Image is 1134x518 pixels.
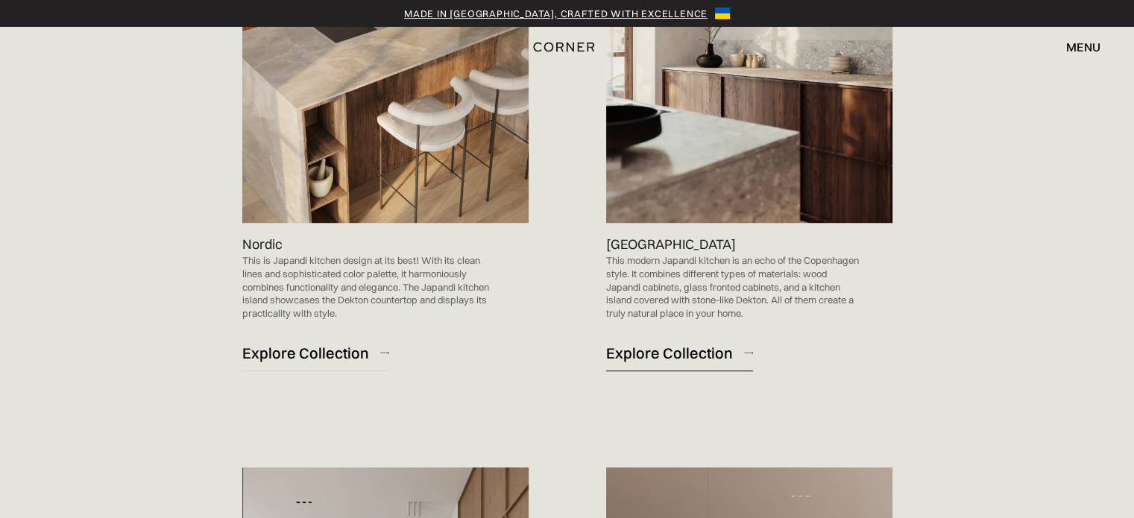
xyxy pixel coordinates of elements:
[606,254,863,320] p: This modern Japandi kitchen is an echo of the Copenhagen style. It combines different types of ma...
[1051,34,1100,60] div: menu
[242,343,369,363] div: Explore Collection
[404,6,708,21] a: Made in [GEOGRAPHIC_DATA], crafted with excellence
[242,234,283,254] p: Nordic
[242,335,389,371] a: Explore Collection
[606,335,753,371] a: Explore Collection
[606,234,736,254] p: [GEOGRAPHIC_DATA]
[242,254,499,320] p: This is Japandi kitchen design at its best! With its clean lines and sophisticated color palette,...
[606,343,733,363] div: Explore Collection
[528,37,605,57] a: home
[1066,41,1100,53] div: menu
